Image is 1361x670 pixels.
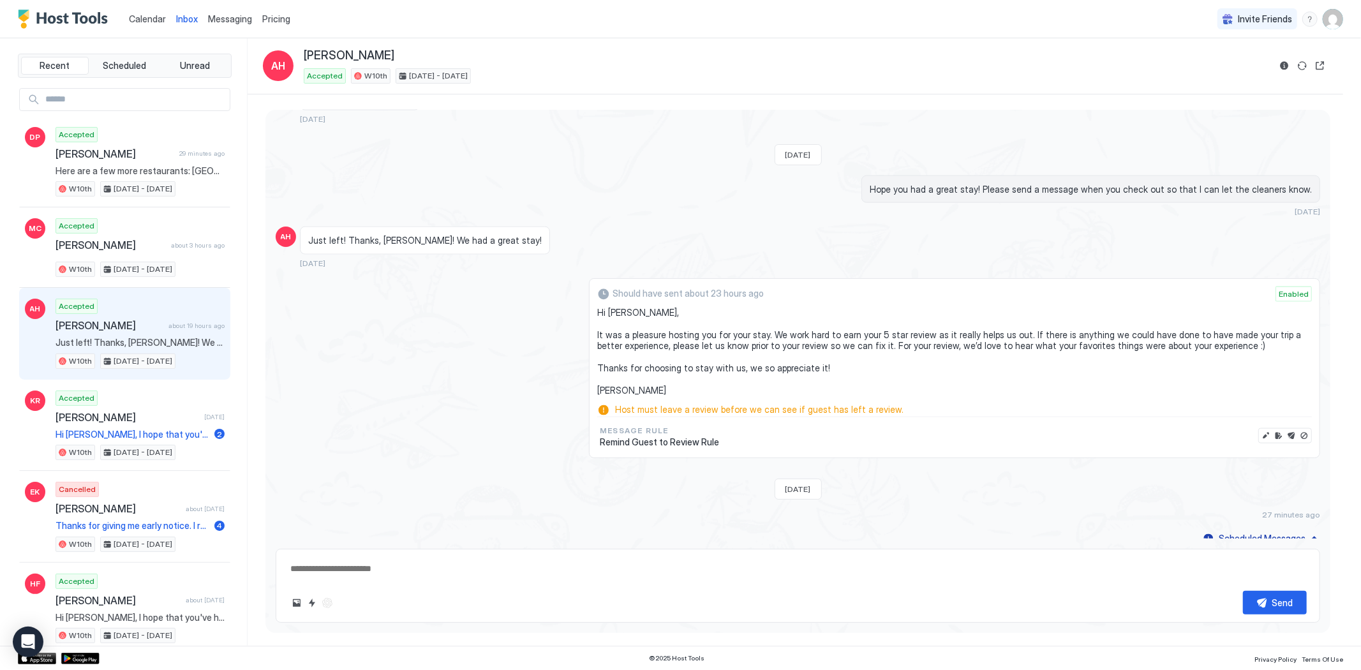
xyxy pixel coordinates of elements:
div: menu [1302,11,1318,27]
button: Reservation information [1277,58,1292,73]
span: about 19 hours ago [168,322,225,330]
button: Edit message [1260,429,1272,442]
button: Scheduled [91,57,159,75]
span: Remind Guest to Review Rule [600,436,719,448]
span: W10th [69,355,92,367]
span: [DATE] - [DATE] [114,447,172,458]
span: Accepted [59,220,94,232]
span: Accepted [59,301,94,312]
div: Send [1272,596,1293,609]
a: App Store [18,653,56,664]
button: Sync reservation [1295,58,1310,73]
span: Accepted [59,392,94,404]
span: [DATE] - [DATE] [409,70,468,82]
span: [PERSON_NAME] [304,48,394,63]
span: Cancelled [59,484,96,495]
button: Open reservation [1313,58,1328,73]
span: Inbox [176,13,198,24]
span: [DATE] - [DATE] [114,355,172,367]
button: Edit rule [1272,429,1285,442]
span: Hi [PERSON_NAME], I hope that you've had a great stay overall! Just wanted to send a reminder tha... [56,429,209,440]
input: Input Field [40,89,230,110]
span: [PERSON_NAME] [56,502,181,515]
span: Here are a few more restaurants: [GEOGRAPHIC_DATA] [US_STATE][GEOGRAPHIC_DATA] / [GEOGRAPHIC_DATA... [56,165,225,177]
span: 27 minutes ago [1262,510,1320,519]
a: Calendar [129,12,166,26]
span: [PERSON_NAME] [56,319,163,332]
a: Privacy Policy [1254,651,1297,665]
a: Inbox [176,12,198,26]
span: Hi [PERSON_NAME], It was a pleasure hosting you for your stay. We work hard to earn your 5 star r... [597,307,1312,396]
a: Host Tools Logo [18,10,114,29]
span: about [DATE] [186,505,225,513]
span: Messaging [208,13,252,24]
span: AH [271,58,285,73]
div: tab-group [18,54,232,78]
span: HF [30,578,40,590]
span: W10th [364,70,387,82]
span: [DATE] [204,413,225,421]
div: User profile [1323,9,1343,29]
div: Scheduled Messages [1219,532,1305,545]
a: Terms Of Use [1302,651,1343,665]
span: [DATE] - [DATE] [114,183,172,195]
a: Messaging [208,12,252,26]
span: [DATE] [300,114,325,124]
span: Just left! Thanks, [PERSON_NAME]! We had a great stay! [56,337,225,348]
span: [PERSON_NAME] [56,239,166,251]
span: 4 [217,521,223,530]
button: Recent [21,57,89,75]
span: [DATE] - [DATE] [114,264,172,275]
span: Calendar [129,13,166,24]
span: Thanks for giving me early notice. I realize some people do it last minute, which would have been... [56,520,209,532]
span: [PERSON_NAME] [56,594,181,607]
span: AH [30,303,41,315]
button: Unread [161,57,228,75]
span: EK [31,486,40,498]
span: Host must leave a review before we can see if guest has left a review. [615,404,1307,415]
span: Pricing [262,13,290,25]
span: Privacy Policy [1254,655,1297,663]
span: [PERSON_NAME] [56,147,174,160]
span: Just left! Thanks, [PERSON_NAME]! We had a great stay! [308,235,542,246]
span: Should have sent about 23 hours ago [613,288,764,299]
span: W10th [69,264,92,275]
span: W10th [69,630,92,641]
span: Hi [PERSON_NAME], I hope that you've had a great stay overall! Just wanted to send a reminder tha... [56,612,225,623]
span: KR [30,395,40,406]
span: [DATE] - [DATE] [114,630,172,641]
button: Send [1243,591,1307,614]
span: Recent [40,60,70,71]
span: [DATE] [785,484,811,494]
span: [DATE] [785,150,811,160]
span: © 2025 Host Tools [650,654,705,662]
span: AH [281,231,292,242]
span: 2 [217,429,222,439]
button: Send now [1285,429,1298,442]
span: [DATE] - [DATE] [114,539,172,550]
span: Accepted [59,576,94,587]
span: Accepted [59,129,94,140]
span: [PERSON_NAME] [56,411,199,424]
span: W10th [69,183,92,195]
span: Enabled [1279,288,1309,300]
span: Hope you had a great stay! Please send a message when you check out so that I can let the cleaner... [870,184,1312,195]
span: Invite Friends [1238,13,1292,25]
span: [DATE] [300,258,325,268]
span: Terms Of Use [1302,655,1343,663]
span: MC [29,223,41,234]
span: W10th [69,539,92,550]
span: Message Rule [600,425,719,436]
span: W10th [69,447,92,458]
button: Upload image [289,595,304,611]
span: [DATE] [1295,207,1320,216]
button: Quick reply [304,595,320,611]
span: Unread [180,60,210,71]
a: Google Play Store [61,653,100,664]
span: DP [30,131,41,143]
div: Open Intercom Messenger [13,627,43,657]
span: about 3 hours ago [171,241,225,249]
button: Disable message [1298,429,1311,442]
